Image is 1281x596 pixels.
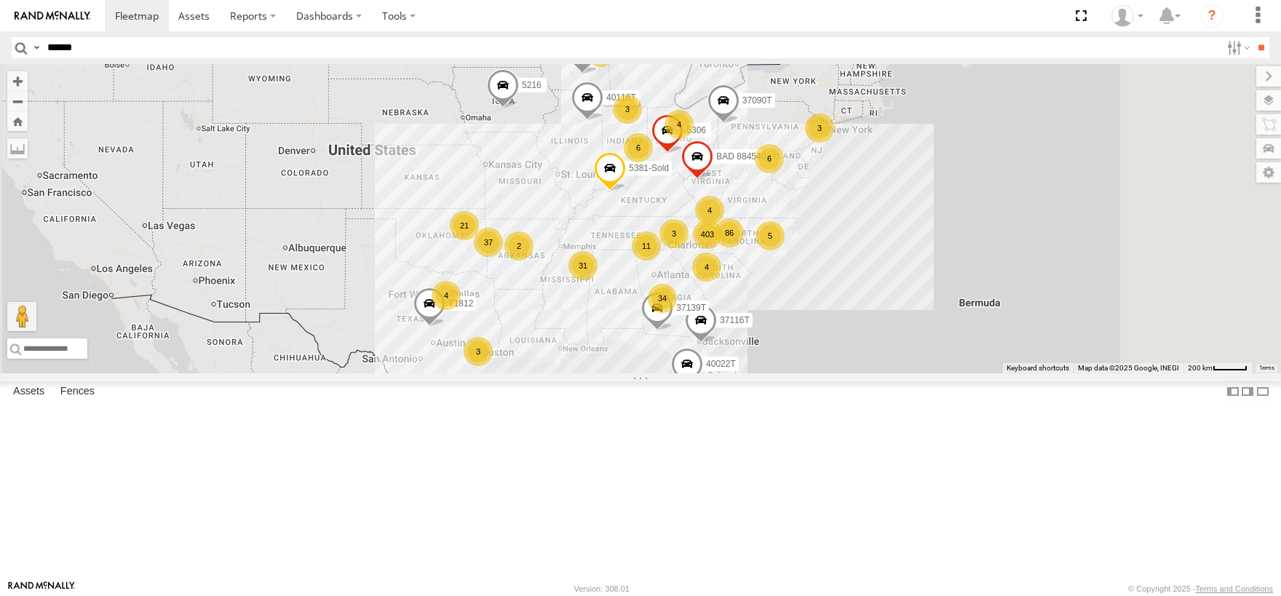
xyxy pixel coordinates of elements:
[7,138,28,159] label: Measure
[1200,4,1224,28] i: ?
[695,196,724,225] div: 4
[31,37,42,58] label: Search Query
[716,151,766,162] span: BAD 884540
[742,95,772,106] span: 37090T
[692,253,721,282] div: 4
[1221,37,1253,58] label: Search Filter Options
[629,163,669,173] span: 5381-Sold
[504,231,534,261] div: 2
[606,92,636,103] span: 40116T
[805,114,834,143] div: 3
[1256,162,1281,183] label: Map Settings
[665,110,694,139] div: 4
[568,251,598,280] div: 31
[693,220,722,249] div: 403
[574,584,630,593] div: Version: 308.01
[613,95,642,124] div: 3
[7,111,28,131] button: Zoom Home
[1259,365,1274,371] a: Terms (opens in new tab)
[6,381,52,402] label: Assets
[587,38,616,67] div: 7
[432,281,461,310] div: 4
[464,337,493,366] div: 3
[53,381,102,402] label: Fences
[15,11,90,21] img: rand-logo.svg
[686,125,706,135] span: 5306
[1183,363,1252,373] button: Map Scale: 200 km per 44 pixels
[1007,363,1069,373] button: Keyboard shortcuts
[7,302,36,331] button: Drag Pegman onto the map to open Street View
[522,80,542,90] span: 5216
[1196,584,1273,593] a: Terms and Conditions
[1256,381,1270,402] label: Hide Summary Table
[474,228,503,257] div: 37
[1188,364,1213,372] span: 200 km
[8,581,75,596] a: Visit our Website
[676,303,706,313] span: 37139T
[450,211,479,240] div: 21
[7,91,28,111] button: Zoom out
[706,358,736,368] span: 40022T
[1240,381,1255,402] label: Dock Summary Table to the Right
[755,144,784,173] div: 6
[1078,364,1179,372] span: Map data ©2025 Google, INEGI
[1106,5,1149,27] div: Denise Wike
[715,218,744,247] div: 86
[648,284,677,313] div: 34
[7,71,28,91] button: Zoom in
[659,219,689,248] div: 3
[720,315,750,325] span: 37116T
[1226,381,1240,402] label: Dock Summary Table to the Left
[632,231,661,261] div: 11
[448,298,473,309] span: T1812
[1128,584,1273,593] div: © Copyright 2025 -
[755,221,785,250] div: 5
[624,133,653,162] div: 6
